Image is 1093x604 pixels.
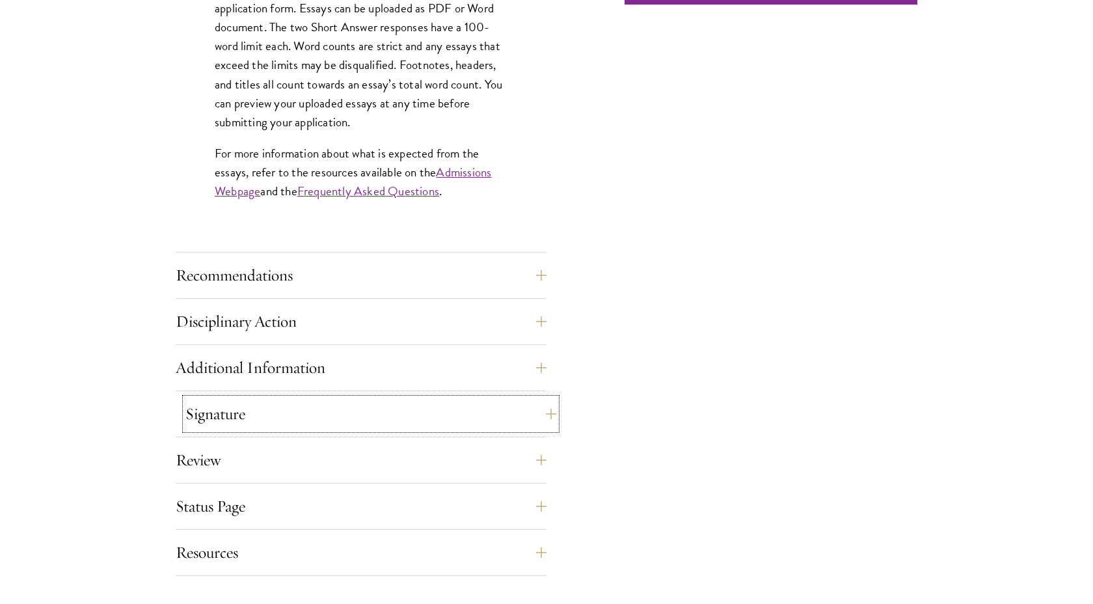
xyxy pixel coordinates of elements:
button: Additional Information [176,352,546,383]
a: Frequently Asked Questions [297,182,439,200]
button: Status Page [176,491,546,522]
button: Recommendations [176,260,546,291]
button: Disciplinary Action [176,306,546,337]
button: Review [176,445,546,476]
button: Signature [185,398,556,430]
button: Resources [176,537,546,568]
a: Admissions Webpage [215,163,491,200]
p: For more information about what is expected from the essays, refer to the resources available on ... [215,144,507,200]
